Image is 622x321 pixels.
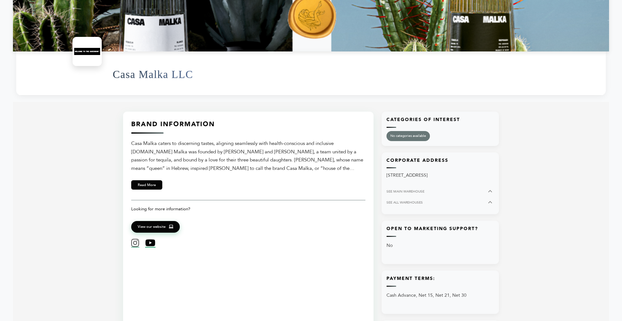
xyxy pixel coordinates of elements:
[386,116,494,128] h3: Categories of Interest
[131,180,162,190] button: Read More
[131,139,365,172] div: Casa Malka caters to discerning tastes, aligning seamlessly with health-conscious and inclusive [...
[386,240,494,251] p: No
[386,131,430,141] span: No categories available
[131,120,365,134] h3: Brand Information
[131,205,365,213] p: Looking for more information?
[138,224,166,230] span: View our website
[386,187,494,195] button: SEE MAIN WAREHOUSE
[386,200,423,205] span: SEE ALL WAREHOUSES
[74,39,100,64] img: Casa Malka LLC Logo
[386,290,494,301] p: Cash Advance, Net 15, Net 21, Net 30
[386,198,494,206] button: SEE ALL WAREHOUSES
[386,189,424,194] span: SEE MAIN WAREHOUSE
[386,157,494,169] h3: Corporate Address
[113,59,193,90] h1: Casa Malka LLC
[386,226,494,237] h3: Open to Marketing Support?
[386,172,494,179] p: [STREET_ADDRESS]
[131,221,180,233] a: View our website
[386,275,494,287] h3: Payment Terms:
